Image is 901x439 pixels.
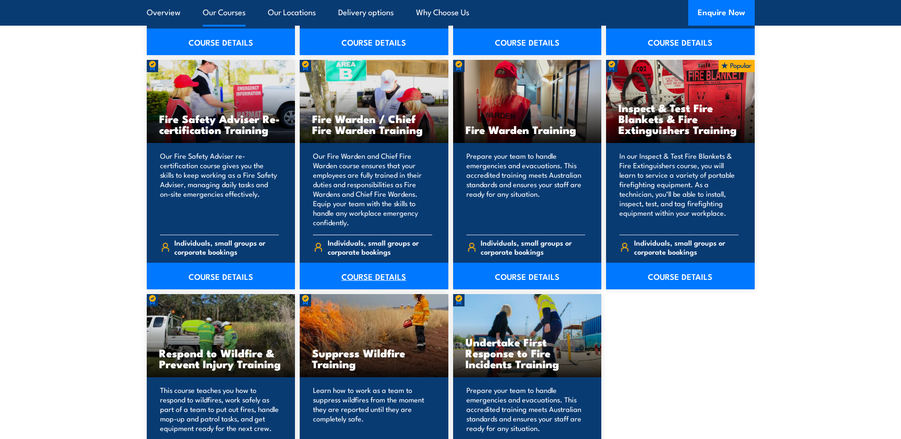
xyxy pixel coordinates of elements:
h3: Fire Warden / Chief Fire Warden Training [312,113,436,135]
p: In our Inspect & Test Fire Blankets & Fire Extinguishers course, you will learn to service a vari... [619,151,739,227]
a: COURSE DETAILS [147,29,295,55]
h3: Respond to Wildfire & Prevent Injury Training [159,347,283,369]
h3: Fire Safety Adviser Re-certification Training [159,113,283,135]
a: COURSE DETAILS [453,29,602,55]
a: COURSE DETAILS [606,29,755,55]
a: COURSE DETAILS [453,263,602,289]
h3: Fire Warden Training [465,124,589,135]
p: Learn how to work as a team to suppress wildfires from the moment they are reported until they ar... [313,385,432,433]
h3: Undertake First Response to Fire Incidents Training [465,336,589,369]
a: COURSE DETAILS [606,263,755,289]
p: This course teaches you how to respond to wildfires, work safely as part of a team to put out fir... [160,385,279,433]
span: Individuals, small groups or corporate bookings [174,238,279,256]
span: Individuals, small groups or corporate bookings [481,238,585,256]
p: Our Fire Warden and Chief Fire Warden course ensures that your employees are fully trained in the... [313,151,432,227]
span: Individuals, small groups or corporate bookings [634,238,739,256]
span: Individuals, small groups or corporate bookings [328,238,432,256]
p: Our Fire Safety Adviser re-certification course gives you the skills to keep working as a Fire Sa... [160,151,279,227]
p: Prepare your team to handle emergencies and evacuations. This accredited training meets Australia... [466,151,586,227]
h3: Suppress Wildfire Training [312,347,436,369]
h3: Inspect & Test Fire Blankets & Fire Extinguishers Training [618,102,742,135]
a: COURSE DETAILS [300,29,448,55]
a: COURSE DETAILS [300,263,448,289]
p: Prepare your team to handle emergencies and evacuations. This accredited training meets Australia... [466,385,586,433]
a: COURSE DETAILS [147,263,295,289]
